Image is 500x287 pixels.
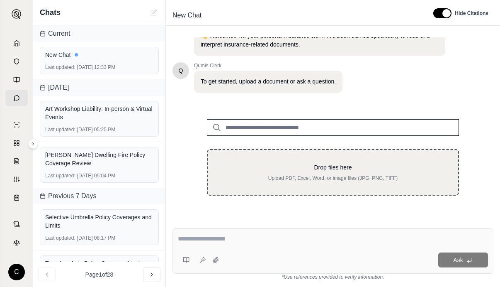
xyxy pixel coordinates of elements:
[33,25,165,42] div: Current
[8,6,25,22] button: Expand sidebar
[12,9,22,19] img: Expand sidebar
[438,253,488,267] button: Ask
[5,135,28,151] a: Policy Comparisons
[169,9,205,22] span: New Chat
[45,105,153,121] div: Art Workshop Liability: In-person & Virtual Events
[201,77,336,86] p: To get started, upload a document or ask a question.
[45,213,153,230] div: Selective Umbrella Policy Coverages and Limits
[5,53,28,70] a: Documents Vault
[85,270,114,279] span: Page 1 of 28
[45,126,75,133] span: Last updated:
[45,51,153,59] div: New Chat
[45,235,153,241] div: [DATE] 08:17 PM
[455,10,488,17] span: Hide Citations
[40,7,61,18] span: Chats
[179,66,183,75] span: Hello
[5,90,28,106] a: Chat
[5,153,28,169] a: Claim Coverage
[5,35,28,52] a: Home
[45,172,153,179] div: [DATE] 05:04 PM
[28,139,38,149] button: Expand sidebar
[5,171,28,188] a: Custom Report
[8,264,25,280] div: C
[201,32,439,49] p: 👋 Welcome!! I'm your personal insurance clerk. I've been trained specifically to read and interpr...
[45,235,75,241] span: Last updated:
[5,189,28,206] a: Coverage Table
[221,163,445,172] p: Drop files here
[5,71,28,88] a: Prompt Library
[45,64,75,71] span: Last updated:
[172,274,493,280] div: *Use references provided to verify information.
[5,116,28,133] a: Single Policy
[169,9,423,22] div: Edit Title
[45,151,153,167] div: [PERSON_NAME] Dwelling Fire Policy Coverage Review
[33,79,165,96] div: [DATE]
[45,64,153,71] div: [DATE] 12:33 PM
[149,7,159,17] button: New Chat
[45,126,153,133] div: [DATE] 05:25 PM
[194,62,342,69] span: Qumis Clerk
[5,234,28,251] a: Legal Search Engine
[5,216,28,233] a: Contract Analysis
[45,259,153,276] div: Travelers Auto Policy Coverage Limits Review
[33,188,165,204] div: Previous 7 Days
[45,172,75,179] span: Last updated:
[221,175,445,182] p: Upload PDF, Excel, Word, or image files (JPG, PNG, TIFF)
[453,257,463,263] span: Ask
